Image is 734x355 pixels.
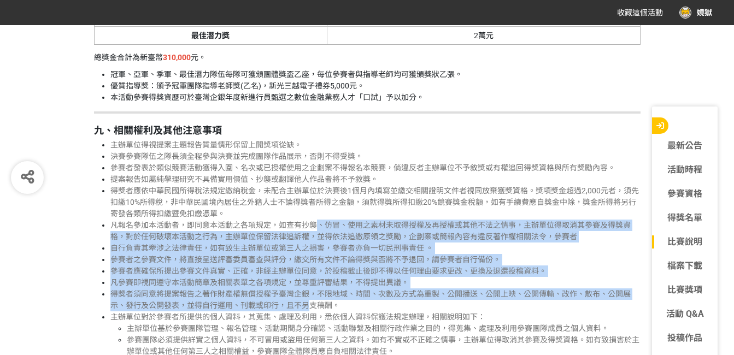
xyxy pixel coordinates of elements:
li: 本活動參賽得獎資歷可於臺灣企銀年度新進行員甄選之數位金融業務人才「口試」予以加分。 [110,92,641,103]
strong: 九、相關權利及其他注意事項 [94,125,222,136]
span: 決賽參賽隊伍之隊長須全程參與決賽並完成團隊作品展示，否則不得受獎。 [110,152,363,161]
span: 凡參賽即視同遵守本活動簡章及相關表單之各項規定，並尊重評審結果，不得提出異議。 [110,278,409,287]
a: 得獎名單 [652,211,718,224]
a: 比賽說明 [652,235,718,248]
strong: 310,000 [163,53,191,62]
td: 2萬元 [327,27,640,45]
span: 主辦單位得視提案主題報告質量情形保留上開獎項從缺。 [110,140,302,149]
a: 參賽資格 [652,187,718,200]
span: 主辦單位對於參賽者所提供的個人資料，其蒐集、處理及利用，悉依個人資料保護法規定辦理，相關說明如下： [110,312,485,321]
a: 檔案下載 [652,259,718,273]
li: 優質指導獎：頒予冠軍團隊指導老師獎(乙名)，新光三越電子禮券5,000元。 [110,80,641,92]
span: 參賽者之參賽文件，將直接呈送評審委員審查與評分，繳交所有文件不論得獎與否將不予退回，請參賽者自行備份。 [110,255,501,264]
th: 最佳潛力獎 [94,27,327,45]
li: 冠軍、亞軍、季軍、最佳潛力隊伍每隊可獲頒團體獎盃乙座，每位參賽者與指導老師均可獲頒獎狀乙張。 [110,69,641,80]
p: 總獎金合計為新臺幣 元。 [94,52,641,63]
span: 參賽者發表於類似競賽活動獲得入圍、名次或已授權使用之企劃案不得報名本競賽，倘違反者主辦單位不予敘獎或有權追回得獎資格與所有獎勵內容。 [110,163,615,172]
a: 活動時程 [652,163,718,176]
span: 提案報告如屬純學理研究不具備實用價值、抄襲或翻譯他人作品者將不予敘獎。 [110,175,378,184]
span: 參賽者應確保所提出參賽文件真實、正確，非經主辦單位同意，於投稿截止後即不得以任何理由要求更改、更換及退還投稿資料。 [110,267,547,275]
span: 自行負責其牽涉之法律責任，如有致生主辦單位或第三人之損害，參賽者亦負一切民刑事責任 。 [110,244,433,252]
span: 主辦單位基於參賽團隊管理、報名管理、活動期間身分確認、活動聯繫及相關行政作業之目的，得蒐集、處理及利用參賽團隊成員之個人資料。 [127,324,609,333]
a: 投稿作品 [652,332,718,345]
span: 收藏這個活動 [617,8,663,17]
a: 活動 Q&A [652,307,718,321]
a: 最新公告 [652,139,718,152]
span: 凡報名參加本活動者，即同意本活動之各項規定，如查有抄襲、仿冒、使用之素材未取得授權及再授權或其他不法之情事，主辦單位得取消其參賽及得獎資格，對於任何破壞本活動之行為，主辦單位保留法律追訴權，並得... [110,221,631,241]
span: 得獎者須同意將提案報告之著作財產權無償授權予臺灣企銀，不限地域、時間、次數及方式為重製、公開播送、公開上映、公開傳輸、改作、散布、公開展示、發行及公開發表，並得自行運用、刊載或印行，且不另支稿酬。 [110,289,631,310]
span: 得獎者應依中華民國所得稅法規定繳納稅金，未配合主辦單位於決賽後1個月內填寫並繳交相關證明文件者視同放棄獲獎資格。獎項獎金超過2,000元者，須先扣繳10%所得稅，非中華民國境內居住之外籍人士不論... [110,186,639,218]
a: 比賽獎項 [652,283,718,297]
